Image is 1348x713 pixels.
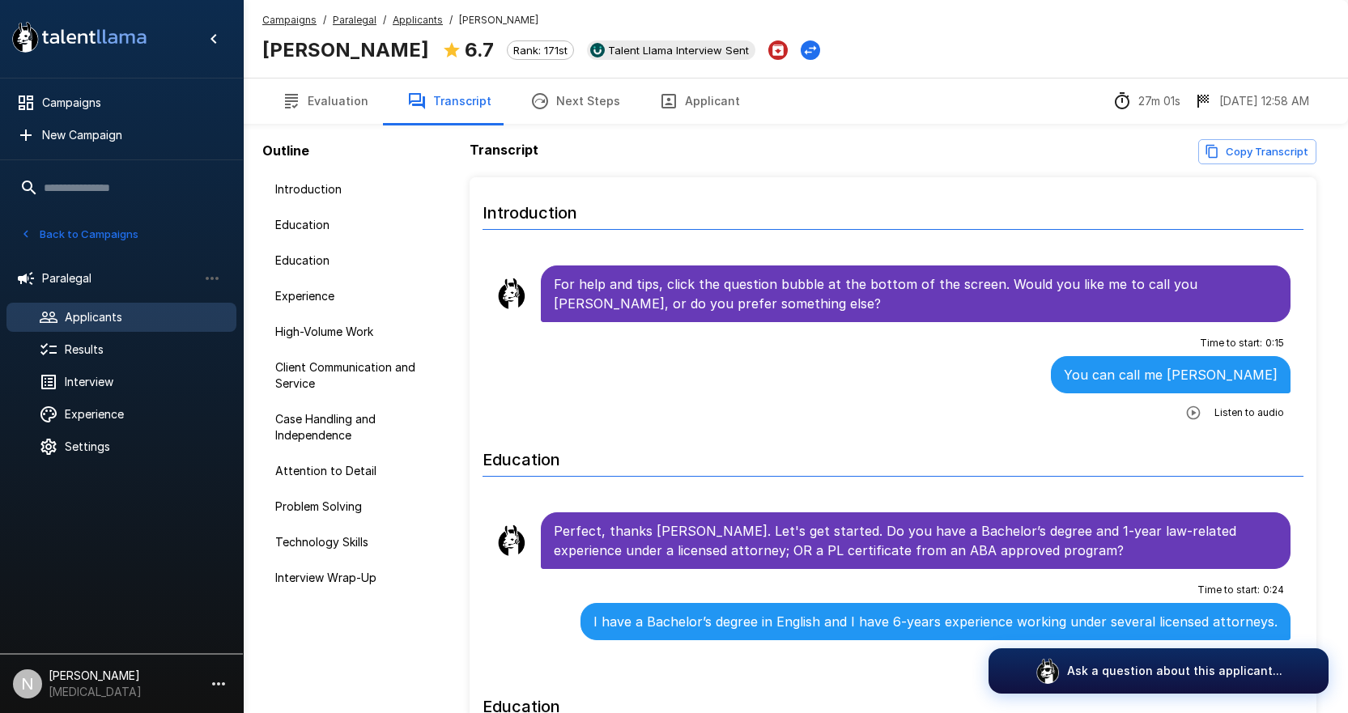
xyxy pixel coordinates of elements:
div: The date and time when the interview was completed [1193,91,1309,111]
span: Experience [275,288,437,304]
span: Client Communication and Service [275,359,437,392]
img: ukg_logo.jpeg [590,43,605,57]
span: Problem Solving [275,499,437,515]
h6: Introduction [483,187,1303,230]
p: [DATE] 12:58 AM [1219,93,1309,109]
div: Problem Solving [262,492,450,521]
span: / [323,12,326,28]
button: Applicant [640,79,759,124]
span: Attention to Detail [275,463,437,479]
p: Perfect, thanks [PERSON_NAME]. Let's get started. Do you have a Bachelor’s degree and 1-year law-... [554,521,1278,560]
span: [PERSON_NAME] [459,12,538,28]
p: For help and tips, click the question bubble at the bottom of the screen. Would you like me to ca... [554,274,1278,313]
span: Interview Wrap-Up [275,570,437,586]
div: Attention to Detail [262,456,450,486]
div: Education [262,246,450,275]
span: Listen to audio [1214,405,1284,421]
p: 27m 01s [1138,93,1180,109]
div: Introduction [262,175,450,204]
div: Client Communication and Service [262,353,450,398]
b: 6.7 [465,38,494,62]
button: Archive Applicant [768,40,788,60]
div: Education [262,210,450,240]
span: Education [275,217,437,233]
p: I have a Bachelor’s degree in English and I have 6-years experience working under several license... [593,612,1278,631]
div: View profile in UKG [587,40,755,60]
span: 0 : 15 [1265,335,1284,351]
p: Ask a question about this applicant... [1067,663,1282,679]
button: Next Steps [511,79,640,124]
div: High-Volume Work [262,317,450,346]
span: Education [275,253,437,269]
img: llama_clean.png [495,524,528,557]
h6: Education [483,434,1303,477]
b: Outline [262,142,309,159]
div: Technology Skills [262,528,450,557]
img: llama_clean.png [495,278,528,310]
span: High-Volume Work [275,324,437,340]
u: Paralegal [333,14,376,26]
b: [PERSON_NAME] [262,38,429,62]
div: Experience [262,282,450,311]
span: Talent Llama Interview Sent [602,44,755,57]
span: Case Handling and Independence [275,411,437,444]
span: Introduction [275,181,437,197]
b: Transcript [470,142,538,158]
span: 0 : 24 [1263,582,1284,598]
button: Ask a question about this applicant... [989,648,1329,694]
div: The time between starting and completing the interview [1112,91,1180,111]
span: / [449,12,453,28]
img: logo_glasses@2x.png [1035,658,1061,684]
u: Applicants [393,14,443,26]
span: / [383,12,386,28]
u: Campaigns [262,14,317,26]
button: Copy transcript [1198,139,1316,164]
span: Time to start : [1197,582,1260,598]
span: Rank: 171st [508,44,573,57]
span: Time to start : [1200,335,1262,351]
span: Technology Skills [275,534,437,550]
div: Interview Wrap-Up [262,563,450,592]
button: Change Stage [801,40,820,60]
button: Evaluation [262,79,388,124]
div: Case Handling and Independence [262,405,450,450]
button: Transcript [388,79,511,124]
p: You can call me [PERSON_NAME] [1064,365,1278,384]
